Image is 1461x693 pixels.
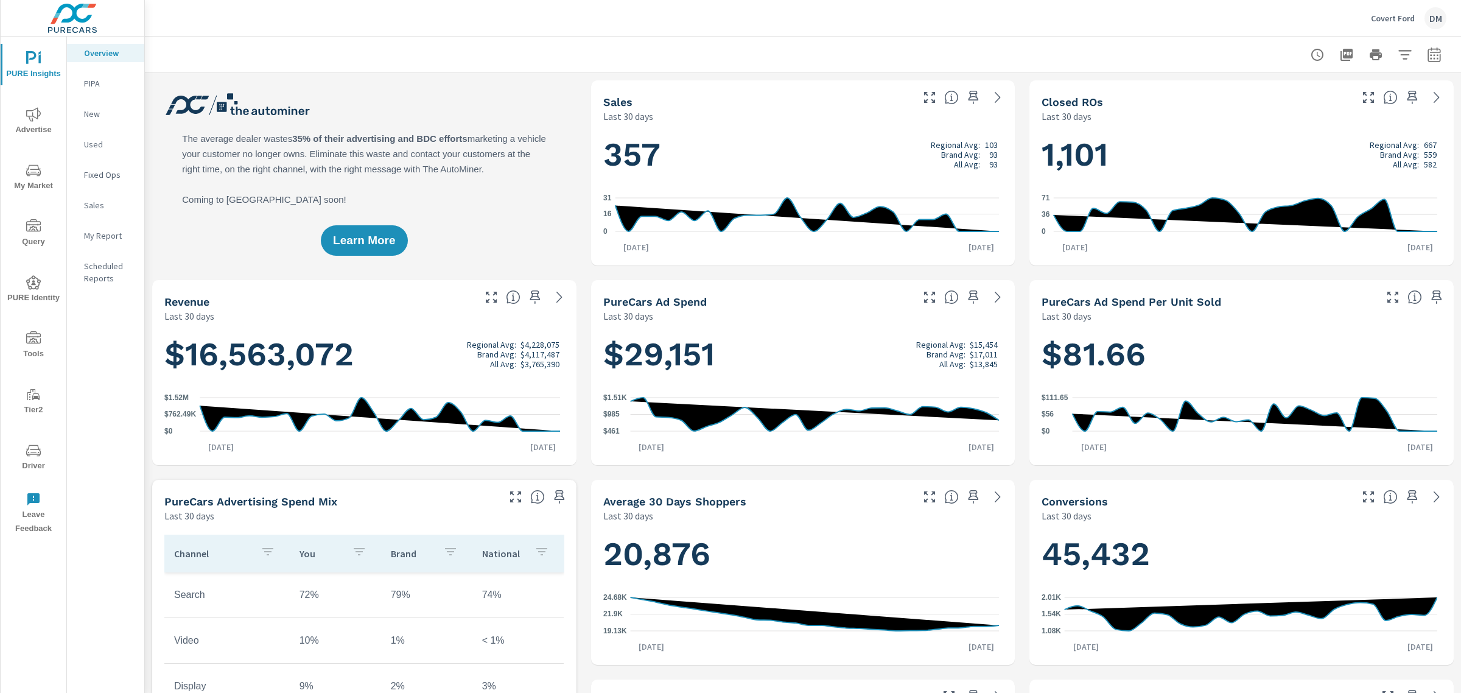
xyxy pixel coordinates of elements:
button: Make Fullscreen [920,287,939,307]
p: Regional Avg: [1370,140,1419,150]
text: 19.13K [603,627,627,635]
p: 667 [1424,140,1437,150]
p: [DATE] [630,641,673,653]
button: Make Fullscreen [920,487,939,507]
button: Make Fullscreen [482,287,501,307]
div: My Report [67,227,144,245]
h5: Conversions [1042,495,1108,508]
span: Save this to your personalized report [550,487,569,507]
div: Scheduled Reports [67,257,144,287]
p: 93 [989,160,998,169]
p: [DATE] [630,441,673,453]
h5: PureCars Advertising Spend Mix [164,495,337,508]
p: National [482,547,525,560]
p: Last 30 days [1042,109,1091,124]
p: Last 30 days [1042,508,1091,523]
p: [DATE] [1054,241,1096,253]
h5: PureCars Ad Spend [603,295,707,308]
p: [DATE] [1399,641,1442,653]
text: 16 [603,210,612,219]
span: A rolling 30 day total of daily Shoppers on the dealership website, averaged over the selected da... [944,490,959,504]
text: $111.65 [1042,393,1068,402]
span: This table looks at how you compare to the amount of budget you spend per channel as opposed to y... [530,490,545,504]
td: 1% [381,625,472,656]
text: 24.68K [603,593,627,602]
p: Last 30 days [603,508,653,523]
td: 10% [290,625,381,656]
h1: 1,101 [1042,134,1442,175]
p: $4,228,075 [520,340,559,350]
div: New [67,105,144,123]
td: 74% [472,580,564,610]
span: Learn More [333,235,395,246]
p: New [84,108,135,120]
div: Overview [67,44,144,62]
p: Covert Ford [1371,13,1415,24]
p: $3,765,390 [520,359,559,369]
text: 0 [1042,227,1046,236]
button: Select Date Range [1422,43,1446,67]
a: See more details in report [1427,487,1446,507]
p: [DATE] [1399,441,1442,453]
a: See more details in report [988,487,1007,507]
div: Fixed Ops [67,166,144,184]
h1: 357 [603,134,1003,175]
p: 582 [1424,160,1437,169]
text: $1.52M [164,393,189,402]
p: All Avg: [939,359,965,369]
h5: Closed ROs [1042,96,1103,108]
p: You [300,547,342,560]
p: [DATE] [615,241,657,253]
div: nav menu [1,37,66,541]
p: Channel [174,547,251,560]
td: 79% [381,580,472,610]
span: My Market [4,163,63,193]
p: My Report [84,230,135,242]
text: $985 [603,410,620,419]
p: PIPA [84,77,135,90]
text: $56 [1042,410,1054,418]
span: Number of Repair Orders Closed by the selected dealership group over the selected time range. [So... [1383,90,1398,105]
text: $0 [1042,427,1050,435]
p: $15,454 [970,340,998,350]
span: Save this to your personalized report [1427,287,1446,307]
text: 1.08K [1042,627,1061,635]
span: Average cost of advertising per each vehicle sold at the dealer over the selected date range. The... [1407,290,1422,304]
span: Save this to your personalized report [1403,88,1422,107]
div: PIPA [67,74,144,93]
p: Last 30 days [164,508,214,523]
button: Make Fullscreen [1359,88,1378,107]
button: Learn More [321,225,407,256]
p: Regional Avg: [931,140,980,150]
p: Last 30 days [603,309,653,323]
div: Used [67,135,144,153]
p: 93 [989,150,998,160]
span: Driver [4,443,63,473]
td: < 1% [472,625,564,656]
p: Scheduled Reports [84,260,135,284]
text: 2.01K [1042,593,1061,602]
p: Regional Avg: [916,340,965,350]
text: 36 [1042,210,1050,219]
button: Make Fullscreen [506,487,525,507]
p: Brand Avg: [941,150,980,160]
p: [DATE] [522,441,564,453]
h5: PureCars Ad Spend Per Unit Sold [1042,295,1221,308]
p: Brand Avg: [477,350,516,359]
h1: $16,563,072 [164,334,564,375]
p: $4,117,487 [520,350,559,359]
button: Make Fullscreen [1383,287,1403,307]
button: Make Fullscreen [1359,487,1378,507]
div: DM [1424,7,1446,29]
span: Save this to your personalized report [964,287,983,307]
p: [DATE] [200,441,242,453]
a: See more details in report [988,287,1007,307]
span: Number of vehicles sold by the dealership over the selected date range. [Source: This data is sou... [944,90,959,105]
span: The number of dealer-specified goals completed by a visitor. [Source: This data is provided by th... [1383,490,1398,504]
text: $461 [603,427,620,435]
span: Total sales revenue over the selected date range. [Source: This data is sourced from the dealer’s... [506,290,520,304]
div: Sales [67,196,144,214]
a: See more details in report [988,88,1007,107]
h1: $81.66 [1042,334,1442,375]
p: All Avg: [954,160,980,169]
